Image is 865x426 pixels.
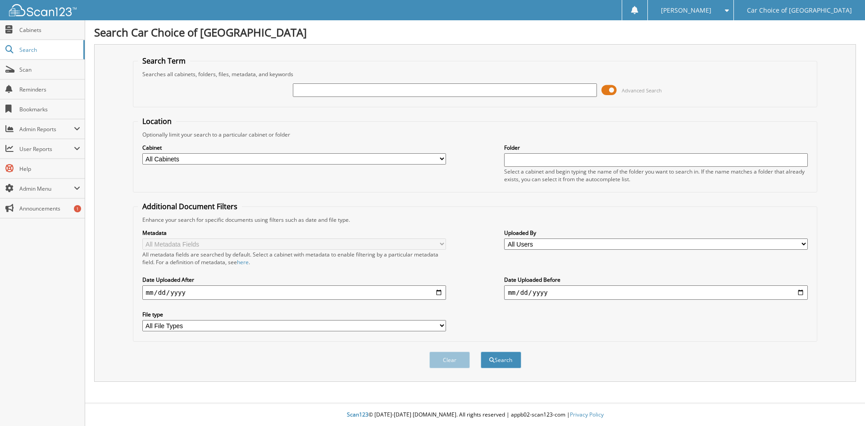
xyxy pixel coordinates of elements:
label: Date Uploaded Before [504,276,808,284]
div: © [DATE]-[DATE] [DOMAIN_NAME]. All rights reserved | appb02-scan123-com | [85,404,865,426]
span: Reminders [19,86,80,93]
label: Metadata [142,229,446,237]
span: Help [19,165,80,173]
span: User Reports [19,145,74,153]
label: Date Uploaded After [142,276,446,284]
img: scan123-logo-white.svg [9,4,77,16]
div: Select a cabinet and begin typing the name of the folder you want to search in. If the name match... [504,168,808,183]
button: Clear [429,352,470,368]
span: Search [19,46,79,54]
span: Admin Menu [19,185,74,192]
a: Privacy Policy [570,411,604,418]
div: 1 [74,205,81,212]
input: end [504,285,808,300]
span: Cabinets [19,26,80,34]
label: Folder [504,144,808,151]
div: Searches all cabinets, folders, files, metadata, and keywords [138,70,813,78]
input: start [142,285,446,300]
span: [PERSON_NAME] [661,8,711,13]
span: Car Choice of [GEOGRAPHIC_DATA] [747,8,852,13]
legend: Additional Document Filters [138,202,242,211]
span: Scan [19,66,80,73]
label: Cabinet [142,144,446,151]
div: Optionally limit your search to a particular cabinet or folder [138,131,813,138]
label: File type [142,311,446,318]
span: Admin Reports [19,125,74,133]
legend: Search Term [138,56,190,66]
span: Advanced Search [622,87,662,94]
span: Announcements [19,205,80,212]
h1: Search Car Choice of [GEOGRAPHIC_DATA] [94,25,856,40]
legend: Location [138,116,176,126]
span: Bookmarks [19,105,80,113]
span: Scan123 [347,411,369,418]
div: Enhance your search for specific documents using filters such as date and file type. [138,216,813,224]
label: Uploaded By [504,229,808,237]
div: All metadata fields are searched by default. Select a cabinet with metadata to enable filtering b... [142,251,446,266]
button: Search [481,352,521,368]
a: here [237,258,249,266]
